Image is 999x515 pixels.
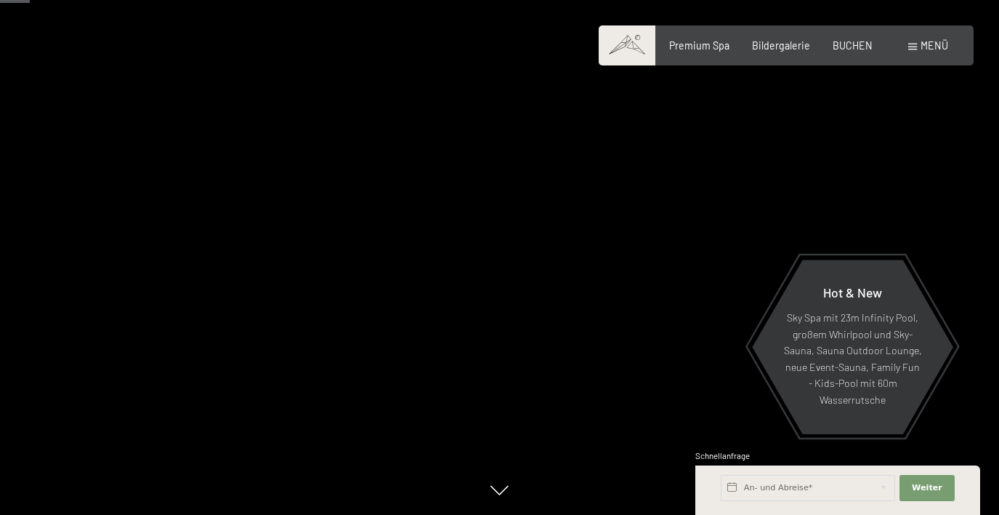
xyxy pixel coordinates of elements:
[695,451,750,460] span: Schnellanfrage
[752,39,810,52] a: Bildergalerie
[751,259,954,435] a: Hot & New Sky Spa mit 23m Infinity Pool, großem Whirlpool und Sky-Sauna, Sauna Outdoor Lounge, ne...
[669,39,729,52] a: Premium Spa
[899,475,955,501] button: Weiter
[921,39,948,52] span: Menü
[833,39,873,52] a: BUCHEN
[823,284,882,300] span: Hot & New
[783,311,922,409] p: Sky Spa mit 23m Infinity Pool, großem Whirlpool und Sky-Sauna, Sauna Outdoor Lounge, neue Event-S...
[912,482,942,494] span: Weiter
